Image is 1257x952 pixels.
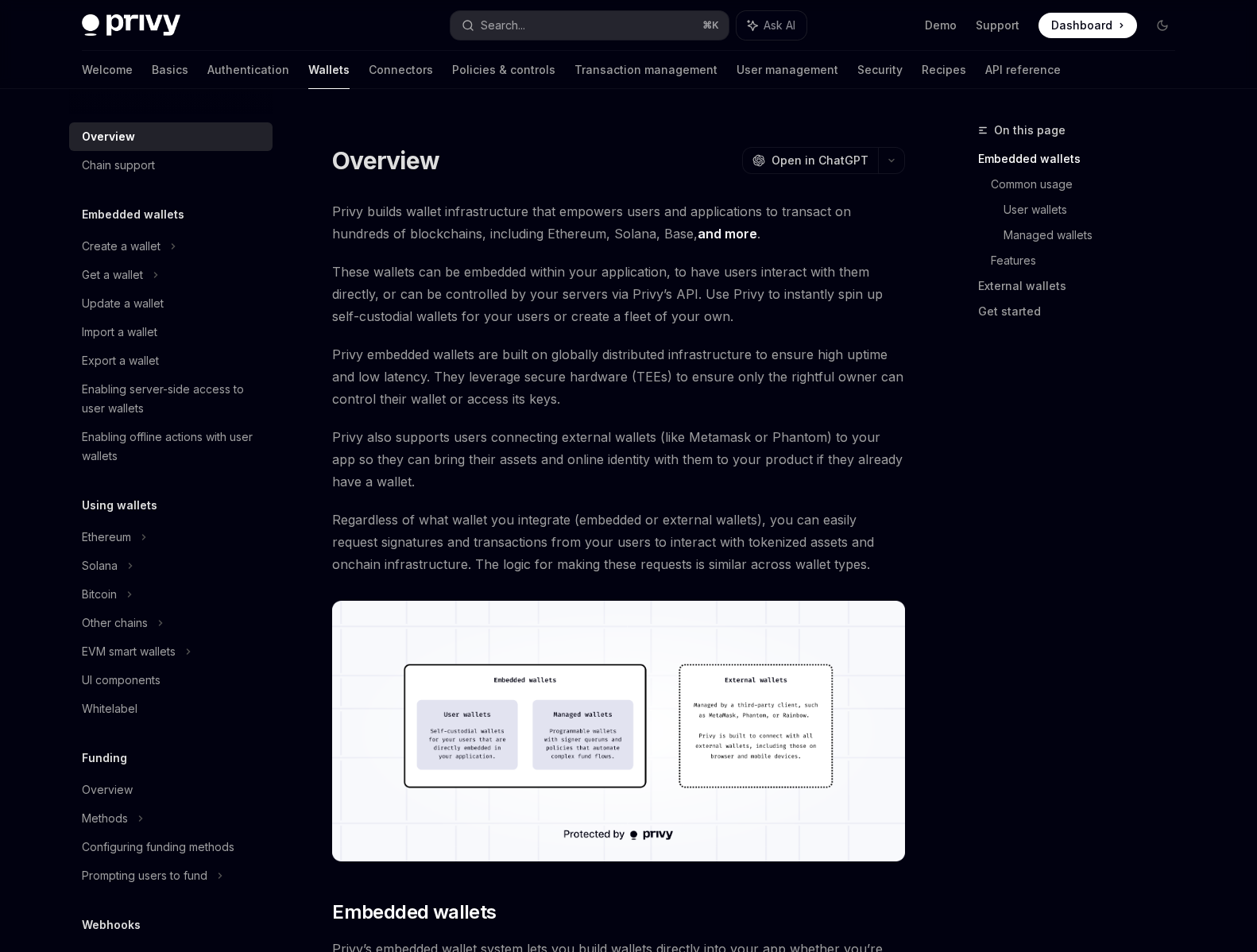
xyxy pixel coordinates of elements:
[82,838,234,857] div: Configuring funding methods
[82,265,143,284] div: Get a wallet
[772,153,868,168] span: Open in ChatGPT
[82,866,207,885] div: Prompting users to fund
[1004,197,1188,223] a: User wallets
[332,343,905,410] span: Privy embedded wallets are built on globally distributed infrastructure to ensure high uptime and...
[369,51,433,89] a: Connectors
[82,809,128,828] div: Methods
[764,17,795,33] span: Ask AI
[82,642,176,661] div: EVM smart wallets
[481,16,525,35] div: Search...
[82,127,135,146] div: Overview
[82,294,164,313] div: Update a wallet
[991,172,1188,197] a: Common usage
[82,496,157,515] h5: Using wallets
[698,226,757,242] a: and more
[82,237,161,256] div: Create a wallet
[332,426,905,493] span: Privy also supports users connecting external wallets (like Metamask or Phantom) to your app so t...
[69,346,273,375] a: Export a wallet
[1038,13,1137,38] a: Dashboard
[82,699,137,718] div: Whitelabel
[332,261,905,327] span: These wallets can be embedded within your application, to have users interact with them directly,...
[332,200,905,245] span: Privy builds wallet infrastructure that empowers users and applications to transact on hundreds o...
[82,613,148,633] div: Other chains
[1150,13,1175,38] button: Toggle dark mode
[451,11,729,40] button: Search...⌘K
[82,528,131,547] div: Ethereum
[978,273,1188,299] a: External wallets
[742,147,878,174] button: Open in ChatGPT
[69,151,273,180] a: Chain support
[332,509,905,575] span: Regardless of what wallet you integrate (embedded or external wallets), you can easily request si...
[69,122,273,151] a: Overview
[82,915,141,935] h5: Webhooks
[857,51,903,89] a: Security
[82,780,133,799] div: Overview
[82,14,180,37] img: dark logo
[332,900,496,925] span: Embedded wallets
[69,666,273,695] a: UI components
[308,51,350,89] a: Wallets
[207,51,289,89] a: Authentication
[82,428,263,466] div: Enabling offline actions with user wallets
[702,19,719,32] span: ⌘ K
[737,51,838,89] a: User management
[574,51,717,89] a: Transaction management
[82,323,157,342] div: Import a wallet
[82,749,127,768] h5: Funding
[69,375,273,423] a: Enabling server-side access to user wallets
[82,205,184,224] h5: Embedded wallets
[82,156,155,175] div: Chain support
[69,776,273,804] a: Overview
[82,556,118,575] div: Solana
[991,248,1188,273] a: Features
[332,601,905,861] img: images/walletoverview.png
[69,833,273,861] a: Configuring funding methods
[1004,223,1188,248] a: Managed wallets
[69,423,273,470] a: Enabling offline actions with user wallets
[985,51,1061,89] a: API reference
[82,380,263,418] div: Enabling server-side access to user wallets
[1051,17,1112,33] span: Dashboard
[69,289,273,318] a: Update a wallet
[152,51,188,89] a: Basics
[994,121,1066,140] span: On this page
[976,17,1019,33] a: Support
[922,51,966,89] a: Recipes
[82,585,117,604] div: Bitcoin
[69,318,273,346] a: Import a wallet
[82,51,133,89] a: Welcome
[332,146,439,175] h1: Overview
[737,11,806,40] button: Ask AI
[925,17,957,33] a: Demo
[452,51,555,89] a: Policies & controls
[82,671,161,690] div: UI components
[82,351,159,370] div: Export a wallet
[978,146,1188,172] a: Embedded wallets
[978,299,1188,324] a: Get started
[69,695,273,723] a: Whitelabel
